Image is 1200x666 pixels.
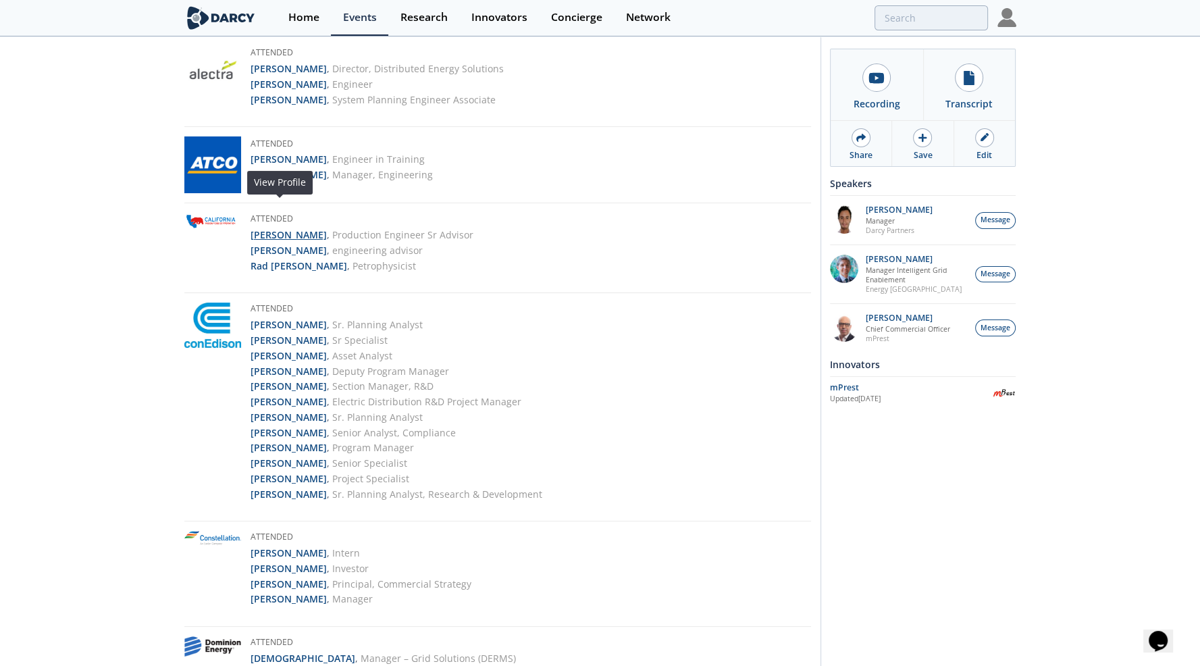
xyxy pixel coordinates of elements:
span: , [327,78,330,91]
strong: [PERSON_NAME] [251,457,327,469]
strong: [PERSON_NAME] [251,62,327,75]
a: Transcript [923,49,1016,120]
div: Edit [976,149,992,161]
span: , [327,62,330,75]
strong: [PERSON_NAME] [251,365,327,378]
div: Concierge [551,12,602,23]
button: Message [975,212,1016,229]
div: mPrest [830,382,992,394]
strong: [PERSON_NAME] [251,153,327,165]
span: , [327,562,330,575]
span: Program Manager [332,441,414,454]
h5: Attended [251,636,516,651]
span: Intern [332,546,360,559]
span: Message [981,215,1010,226]
div: Updated [DATE] [830,394,992,405]
p: [PERSON_NAME] [866,205,933,215]
strong: [PERSON_NAME] [251,244,327,257]
strong: [PERSON_NAME] [251,349,327,362]
p: Darcy Partners [866,226,933,235]
span: , [327,457,330,469]
span: , [327,578,330,590]
p: Manager Intelligent Grid Enablement [866,265,968,284]
h5: Attended [251,531,471,546]
span: , [327,334,330,347]
strong: [DEMOGRAPHIC_DATA] [251,652,355,665]
p: [PERSON_NAME] [866,313,950,323]
span: , [327,318,330,331]
span: , [327,592,330,605]
div: Recording [854,97,900,111]
span: , [327,228,330,241]
p: Energy [GEOGRAPHIC_DATA] [866,284,968,294]
span: Investor [332,562,369,575]
span: Principal, Commercial Strategy [332,578,471,590]
strong: Rad [PERSON_NAME] [251,259,347,272]
h5: Attended [251,47,504,61]
a: Edit [954,121,1015,166]
span: , [327,93,330,106]
input: Advanced Search [875,5,988,30]
span: , [327,395,330,408]
span: , [327,488,330,501]
span: , [327,349,330,362]
div: Research [400,12,448,23]
span: , [327,441,330,454]
strong: [PERSON_NAME] [251,578,327,590]
div: Speakers [830,172,1016,195]
span: Engineer in Training [332,153,425,165]
span: engineering advisor [332,244,423,257]
span: , [327,426,330,439]
strong: [PERSON_NAME] [251,472,327,485]
span: Director, Distributed Energy Solutions [332,62,504,75]
div: Innovators [830,353,1016,376]
img: Alectra Utilities [184,47,241,103]
span: Manager, Engineering [332,168,433,181]
iframe: chat widget [1143,612,1186,652]
div: Home [288,12,319,23]
a: mPrest Updated[DATE] mPrest [830,382,1016,405]
span: , [347,259,350,272]
img: Profile [997,8,1016,27]
span: Section Manager, R&D [332,380,434,392]
span: , [327,168,330,181]
img: California Resources Corporation [184,213,241,229]
img: vRBZwDRnSTOrB1qTpmXr [830,205,858,234]
span: , [327,472,330,485]
p: [PERSON_NAME] [866,255,968,264]
strong: [PERSON_NAME] [251,380,327,392]
div: Save [913,149,932,161]
div: Transcript [945,97,993,111]
span: Manager [332,592,373,605]
h5: Attended [251,138,433,153]
h5: Attended [251,213,473,228]
span: Sr Specialist [332,334,388,347]
span: , [327,365,330,378]
div: Innovators [471,12,527,23]
strong: [PERSON_NAME] [251,488,327,501]
strong: [PERSON_NAME] [251,395,327,408]
span: Engineer [332,78,373,91]
span: Manager – Grid Solutions (DERMS) [361,652,516,665]
img: Con Edison [184,303,241,347]
strong: [PERSON_NAME] [251,562,327,575]
span: Asset Analyst [332,349,392,362]
span: Senior Specialist [332,457,407,469]
button: Message [975,266,1016,283]
img: mPrest [992,382,1016,405]
span: Deputy Program Manager [332,365,449,378]
strong: [PERSON_NAME] [251,441,327,454]
p: Chief Commercial Officer [866,324,950,334]
span: Senior Analyst, Compliance [332,426,456,439]
button: Message [975,319,1016,336]
strong: [PERSON_NAME] [251,78,327,91]
strong: [PERSON_NAME] [251,426,327,439]
div: Network [626,12,671,23]
img: logo-wide.svg [184,6,258,30]
strong: [PERSON_NAME] [251,592,327,605]
span: Electric Distribution R&D Project Manager [332,395,521,408]
span: Message [981,323,1010,334]
span: , [327,153,330,165]
span: Sr. Planning Analyst, Research & Development [332,488,542,501]
span: , [327,411,330,424]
